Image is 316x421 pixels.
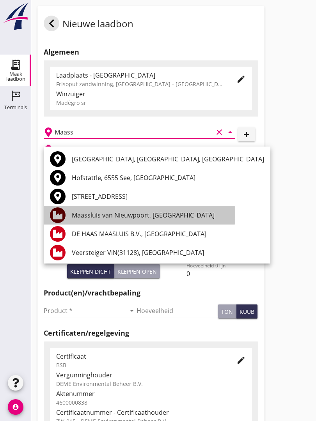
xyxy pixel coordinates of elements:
div: [GEOGRAPHIC_DATA], [GEOGRAPHIC_DATA], [GEOGRAPHIC_DATA] [72,154,264,164]
i: arrow_drop_down [127,306,137,315]
div: [STREET_ADDRESS] [72,192,264,201]
button: Kleppen dicht [67,264,114,278]
div: Certificaatnummer - Certificaathouder [56,408,246,417]
div: 4600000838 [56,398,246,407]
i: edit [236,74,246,84]
i: account_circle [8,399,23,415]
div: Kleppen open [117,267,157,276]
i: add [242,130,251,139]
input: Hoeveelheid 0-lijn [186,267,258,280]
div: Certificaat [56,352,224,361]
div: DEME Environmental Beheer B.V. [56,380,246,388]
div: Aktenummer [56,389,246,398]
div: Winzuiger [56,89,246,99]
div: Kleppen dicht [70,267,111,276]
div: Veersteiger ViN(31128), [GEOGRAPHIC_DATA] [72,248,264,257]
i: edit [236,356,246,365]
div: Hofstattle, 6555 See, [GEOGRAPHIC_DATA] [72,173,264,182]
div: Maassluis van Nieuwpoort, [GEOGRAPHIC_DATA] [72,210,264,220]
img: logo-small.a267ee39.svg [2,2,30,31]
i: clear [215,127,224,137]
div: Madégro sr [56,99,246,107]
div: ton [221,308,233,316]
button: ton [218,304,236,318]
button: kuub [236,304,257,318]
button: Kleppen open [114,264,160,278]
h2: Certificaten/regelgeving [44,328,258,338]
div: BSB [56,361,224,369]
div: DE HAAS MAASLUIS B.V., [GEOGRAPHIC_DATA] [72,229,264,239]
div: Terminals [4,105,27,110]
div: Frisoput zandwinning, [GEOGRAPHIC_DATA] - [GEOGRAPHIC_DATA]. [56,80,224,88]
input: Losplaats [55,126,213,138]
h2: Product(en)/vrachtbepaling [44,288,258,298]
h2: Beladen vaartuig [56,145,96,152]
div: Vergunninghouder [56,370,246,380]
h2: Algemeen [44,47,258,57]
div: Nieuwe laadbon [44,16,133,34]
div: kuub [240,308,254,316]
div: Laadplaats - [GEOGRAPHIC_DATA] [56,71,224,80]
input: Product * [44,304,126,317]
input: Hoeveelheid [137,304,218,317]
i: arrow_drop_down [225,127,235,137]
